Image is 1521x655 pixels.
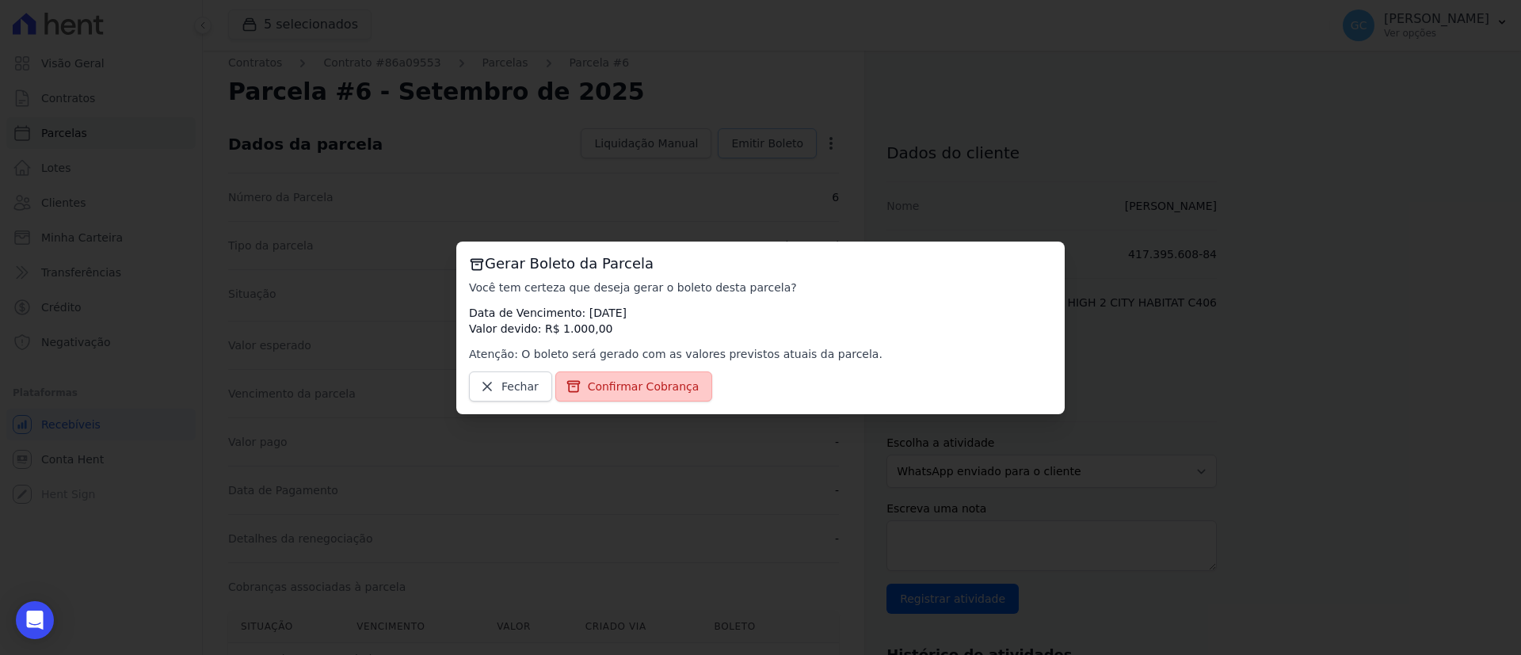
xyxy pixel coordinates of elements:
[469,346,1052,362] p: Atenção: O boleto será gerado com as valores previstos atuais da parcela.
[588,379,700,394] span: Confirmar Cobrança
[555,371,713,402] a: Confirmar Cobrança
[469,371,552,402] a: Fechar
[469,254,1052,273] h3: Gerar Boleto da Parcela
[469,305,1052,337] p: Data de Vencimento: [DATE] Valor devido: R$ 1.000,00
[501,379,539,394] span: Fechar
[16,601,54,639] div: Open Intercom Messenger
[469,280,1052,295] p: Você tem certeza que deseja gerar o boleto desta parcela?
